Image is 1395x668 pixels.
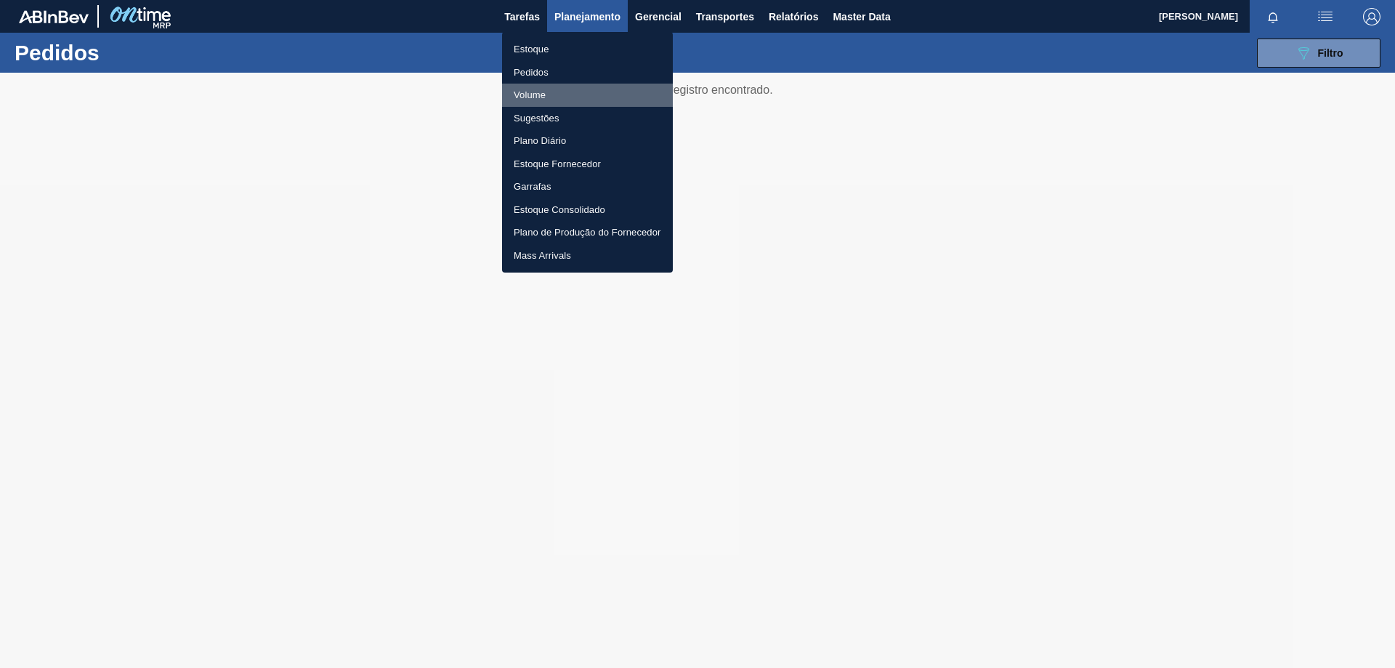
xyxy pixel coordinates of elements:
a: Estoque [502,38,673,61]
a: Pedidos [502,61,673,84]
a: Plano de Produção do Fornecedor [502,221,673,244]
a: Estoque Consolidado [502,198,673,222]
a: Estoque Fornecedor [502,153,673,176]
a: Plano Diário [502,129,673,153]
a: Mass Arrivals [502,244,673,267]
a: Volume [502,84,673,107]
a: Garrafas [502,175,673,198]
a: Sugestões [502,107,673,130]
